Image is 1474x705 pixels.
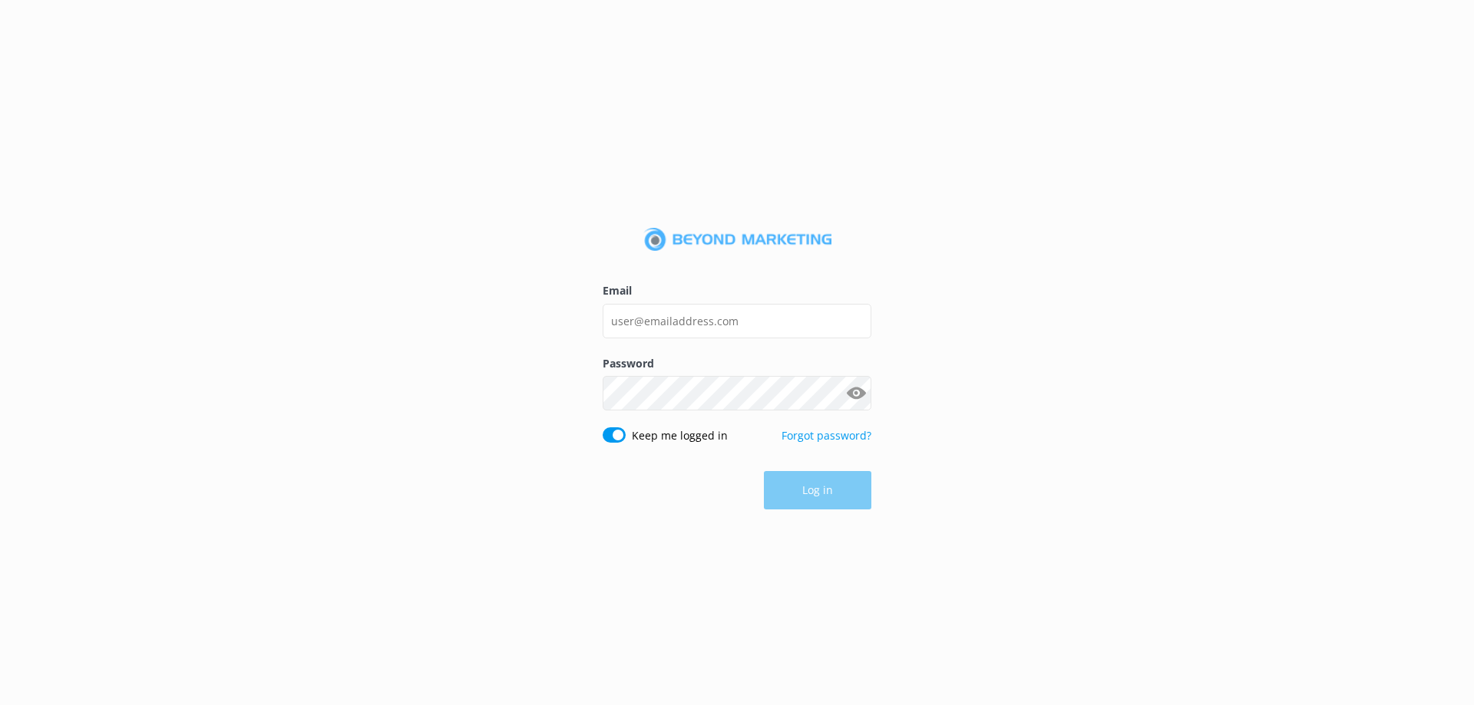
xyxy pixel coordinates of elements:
img: 3-1676954853.png [643,228,831,252]
a: Forgot password? [782,428,871,443]
label: Keep me logged in [632,427,728,444]
button: Show password [841,378,871,409]
input: user@emailaddress.com [603,304,871,338]
label: Email [603,282,871,299]
label: Password [603,355,871,372]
